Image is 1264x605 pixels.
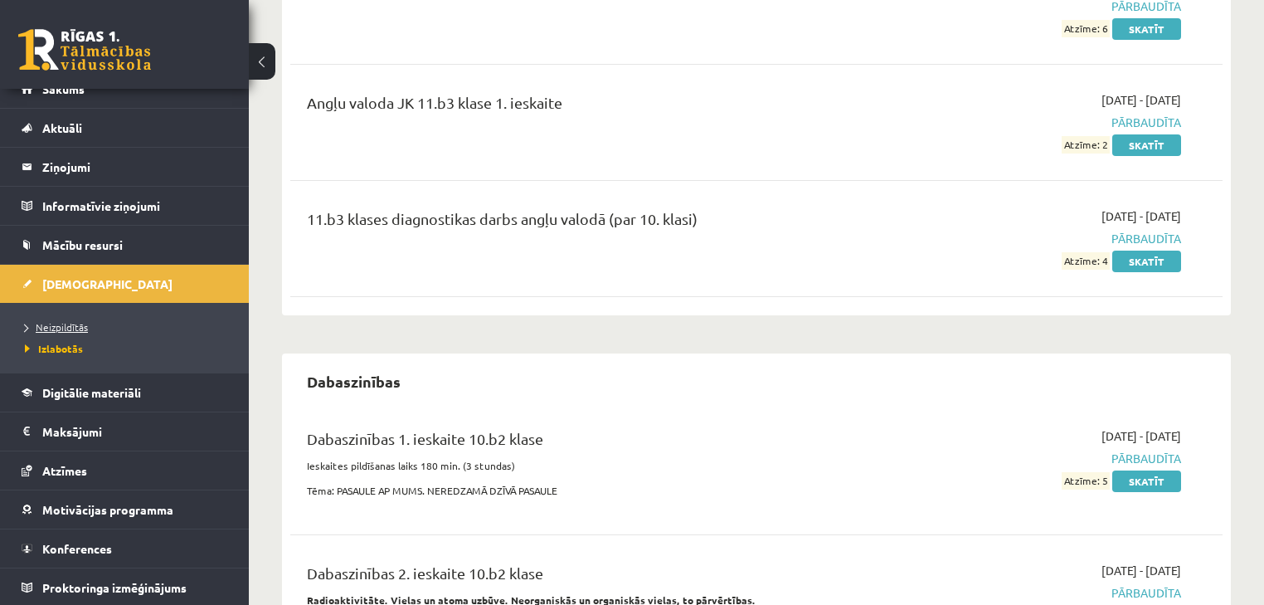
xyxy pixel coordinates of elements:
span: [DATE] - [DATE] [1101,91,1181,109]
legend: Informatīvie ziņojumi [42,187,228,225]
a: Konferences [22,529,228,568]
span: Digitālie materiāli [42,385,141,400]
a: Motivācijas programma [22,490,228,529]
a: Skatīt [1112,134,1181,156]
a: Skatīt [1112,471,1181,492]
div: Dabaszinības 2. ieskaite 10.b2 klase [307,562,882,593]
p: Ieskaites pildīšanas laiks 180 min. (3 stundas) [307,458,882,473]
span: Atzīme: 4 [1062,252,1110,270]
a: Skatīt [1112,251,1181,272]
a: Neizpildītās [25,320,232,334]
legend: Maksājumi [42,412,228,451]
a: Skatīt [1112,18,1181,40]
a: Ziņojumi [22,148,228,186]
div: Dabaszinības 1. ieskaite 10.b2 klase [307,427,882,458]
div: Angļu valoda JK 11.b3 klase 1. ieskaite [307,91,882,122]
a: Maksājumi [22,412,228,451]
div: 11.b3 klases diagnostikas darbs angļu valodā (par 10. klasi) [307,207,882,238]
span: Aktuāli [42,120,82,135]
a: Sākums [22,70,228,108]
span: Neizpildītās [25,320,88,334]
a: Aktuāli [22,109,228,147]
span: Pārbaudīta [907,450,1181,467]
a: Atzīmes [22,451,228,490]
span: Atzīme: 2 [1062,136,1110,154]
span: [DATE] - [DATE] [1101,207,1181,225]
span: [DATE] - [DATE] [1101,562,1181,579]
span: Atzīme: 6 [1062,20,1110,37]
span: Konferences [42,541,112,556]
p: Tēma: PASAULE AP MUMS. NEREDZAMĀ DZĪVĀ PASAULE [307,483,882,498]
a: Digitālie materiāli [22,373,228,412]
h2: Dabaszinības [290,362,417,401]
span: Mācību resursi [42,237,123,252]
span: Pārbaudīta [907,230,1181,247]
span: [DATE] - [DATE] [1101,427,1181,445]
span: Pārbaudīta [907,114,1181,131]
a: Mācību resursi [22,226,228,264]
legend: Ziņojumi [42,148,228,186]
span: Atzīmes [42,463,87,478]
span: Proktoringa izmēģinājums [42,580,187,595]
span: [DEMOGRAPHIC_DATA] [42,276,173,291]
span: Atzīme: 5 [1062,472,1110,490]
span: Motivācijas programma [42,502,173,517]
a: Rīgas 1. Tālmācības vidusskola [18,29,151,71]
span: Pārbaudīta [907,584,1181,602]
a: Izlabotās [25,341,232,356]
span: Izlabotās [25,342,83,355]
a: [DEMOGRAPHIC_DATA] [22,265,228,303]
a: Informatīvie ziņojumi [22,187,228,225]
span: Sākums [42,81,85,96]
